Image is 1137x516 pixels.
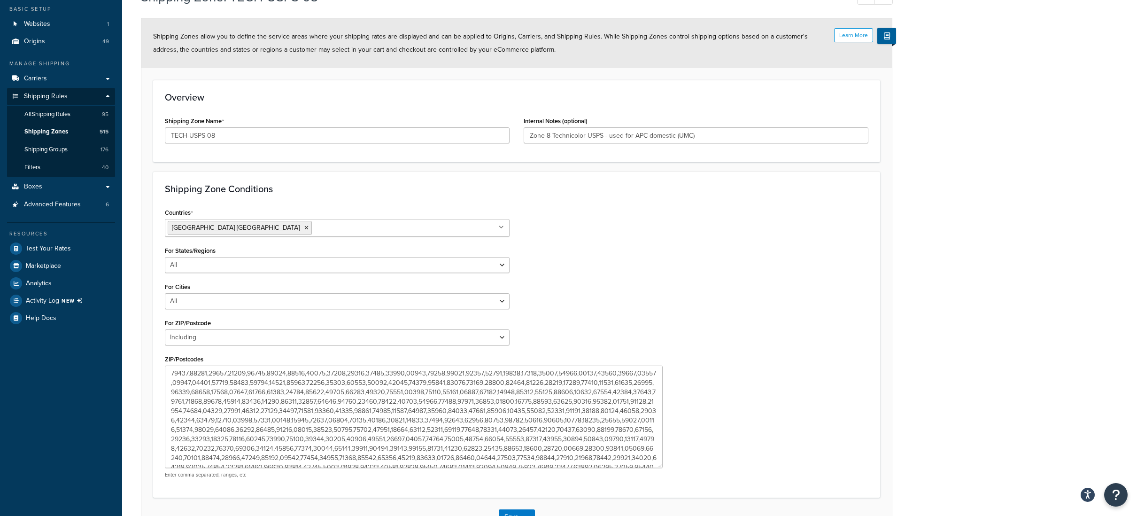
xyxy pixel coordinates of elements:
span: Filters [24,164,40,172]
a: Websites1 [7,16,115,33]
button: Learn More [834,28,873,42]
button: Show Help Docs [877,28,896,44]
h3: Overview [165,92,868,102]
span: 40 [102,164,108,172]
a: Shipping Zones515 [7,123,115,141]
a: Boxes [7,178,115,195]
li: Shipping Zones [7,123,115,141]
div: Manage Shipping [7,60,115,68]
span: Carriers [24,75,47,83]
span: Help Docs [26,314,56,322]
h3: Shipping Zone Conditions [165,184,868,194]
span: Shipping Zones [24,128,68,136]
li: Advanced Features [7,196,115,213]
span: 1 [107,20,109,28]
span: All Shipping Rules [24,110,70,118]
span: 6 [106,201,109,209]
span: Advanced Features [24,201,81,209]
span: Shipping Rules [24,93,68,101]
a: Advanced Features6 [7,196,115,213]
span: 49 [102,38,109,46]
button: Open Resource Center [1104,483,1128,507]
label: Countries [165,209,193,217]
span: NEW [62,297,86,305]
label: For ZIP/Postcode [165,320,211,327]
a: Test Your Rates [7,240,115,257]
a: Shipping Groups176 [7,141,115,158]
label: Internal Notes (optional) [524,117,588,125]
a: AllShipping Rules95 [7,106,115,123]
a: Filters40 [7,159,115,176]
a: Activity LogNEW [7,292,115,309]
span: Origins [24,38,45,46]
div: Resources [7,230,115,238]
a: Analytics [7,275,115,292]
span: Shipping Zones allow you to define the service areas where your shipping rates are displayed and ... [153,31,808,55]
span: Shipping Groups [24,146,68,154]
span: 515 [100,128,108,136]
li: Filters [7,159,115,176]
span: Boxes [24,183,42,191]
li: [object Object] [7,292,115,309]
a: Help Docs [7,310,115,327]
a: Marketplace [7,258,115,274]
a: Shipping Rules [7,88,115,105]
span: [GEOGRAPHIC_DATA] [GEOGRAPHIC_DATA] [172,223,300,233]
p: Enter comma separated, ranges, etc [165,471,510,478]
span: Websites [24,20,50,28]
li: Shipping Rules [7,88,115,177]
li: Origins [7,33,115,50]
span: Analytics [26,280,52,288]
a: Origins49 [7,33,115,50]
a: Carriers [7,70,115,87]
span: Test Your Rates [26,245,71,253]
textarea: 79437,88281,29657,21209,96745,89024,88516,40075,37208,29316,37485,33990,00943,79258,99021,92357,5... [165,366,663,468]
span: 176 [101,146,108,154]
label: For States/Regions [165,247,216,254]
span: 95 [102,110,108,118]
div: Basic Setup [7,5,115,13]
li: Websites [7,16,115,33]
li: Shipping Groups [7,141,115,158]
label: ZIP/Postcodes [165,356,203,363]
label: For Cities [165,283,190,290]
label: Shipping Zone Name [165,117,224,125]
span: Marketplace [26,262,61,270]
span: Activity Log [26,295,86,307]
